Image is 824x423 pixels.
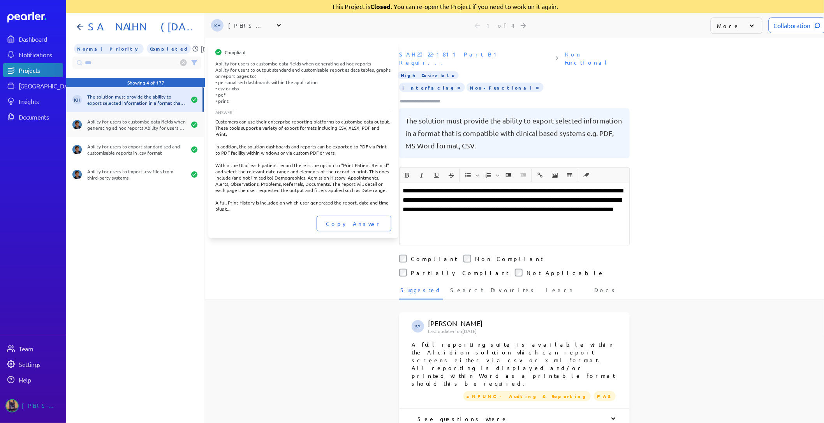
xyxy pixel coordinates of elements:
[396,47,553,70] span: Document: SAH2022-1811 Part B1 Requirements Responses FINAL_Pearler.xlsx
[87,168,186,181] div: Ability for users to import .csv files from third-party systems.
[3,63,63,77] a: Projects
[19,97,62,105] div: Insights
[3,32,63,46] a: Dashboard
[3,357,63,371] a: Settings
[215,110,232,115] span: ANSWER
[19,360,62,368] div: Settings
[215,60,391,104] div: Ability for users to customise data fields when generating ad hoc reports Ability for users to ou...
[502,169,516,182] span: Increase Indent
[461,169,475,182] button: Insert Unordered List
[87,143,186,156] div: Ability for users to export standardised and customisable reports in .csv format
[3,396,63,416] a: Tung Nguyen's photo[PERSON_NAME]
[548,169,562,182] button: Insert Image
[72,170,82,179] img: Sam Blight
[412,320,424,333] span: Sarah Pendlebury
[19,66,62,74] div: Projects
[371,2,391,11] strong: Closed
[411,269,509,277] label: Partially Compliant
[445,169,458,182] button: Strike through
[481,169,501,182] span: Insert Ordered List
[461,169,481,182] span: Insert Unordered List
[482,169,495,182] button: Insert Ordered List
[415,169,429,182] span: Italic
[19,376,62,384] div: Help
[516,169,530,182] span: Decrease Indent
[72,120,82,129] img: Sam Blight
[5,399,19,412] img: Tung Nguyen
[491,286,536,299] span: Favourites
[415,169,428,182] button: Italic
[3,110,63,124] a: Documents
[450,286,484,299] span: Search
[534,83,541,91] button: Tag at index 1 with value Non-Functional focussed. Press backspace to remove
[399,83,465,92] span: Interfacing
[546,286,574,299] span: Learn
[562,47,633,70] span: Sheet: Non Functional
[3,79,63,93] a: [GEOGRAPHIC_DATA]
[717,22,740,30] p: More
[430,169,443,182] button: Underline
[19,113,62,121] div: Documents
[3,373,63,387] a: Help
[400,169,414,182] button: Bold
[127,79,164,86] div: Showing 4 of 177
[405,115,623,152] pre: The solution must provide the ability to export selected information in a format that is compatib...
[563,169,577,182] span: Insert table
[147,44,191,54] span: All Questions Completed
[594,391,616,401] span: PAS
[430,169,444,182] span: Underline
[398,71,459,79] span: Importance High Desirable
[19,82,77,90] div: [GEOGRAPHIC_DATA]
[85,21,192,33] h1: SA NALHN (Feb 2024) - Demand Management & Capacity Planning Program Solution
[502,169,515,182] button: Increase Indent
[463,391,591,401] span: zNFUNC - Audting & Reporting
[201,44,219,53] p: [DATE]
[19,51,62,58] div: Notifications
[594,286,617,299] span: Docs
[456,83,462,91] button: Tag at index 0 with value Interfacing focussed. Press backspace to remove
[74,44,144,54] span: Priority
[475,255,543,263] label: Non Compliant
[22,399,61,412] div: [PERSON_NAME]
[225,49,246,55] span: Compliant
[487,22,515,29] div: 1 of 4
[579,169,593,182] span: Clear Formatting
[326,220,382,227] span: Copy Answer
[526,269,604,277] label: Not Applicable
[428,319,543,328] p: [PERSON_NAME]
[211,19,224,32] span: Kaye Hocking
[3,94,63,108] a: Insights
[412,340,617,387] p: A full reporting suite is available within the Alcidion solution which can report screens either ...
[317,216,391,231] button: Copy Answer
[580,169,593,182] button: Clear Formatting
[444,169,458,182] span: Strike through
[19,35,62,43] div: Dashboard
[7,12,63,23] a: Dashboard
[411,255,457,263] label: Compliant
[215,118,391,212] div: Customers can use their enterprise reporting platforms to customise data output. These tools supp...
[428,328,543,334] p: Last updated on [DATE]
[87,118,186,131] div: Ability for users to customise data fields when generating ad hoc reports Ability for users to ou...
[72,95,82,104] span: Kaye Hocking
[467,83,544,92] span: Non-Functional
[3,342,63,356] a: Team
[533,169,547,182] button: Insert link
[87,93,186,106] div: The solution must provide the ability to export selected information in a format that is compatib...
[228,21,267,29] div: [PERSON_NAME]
[399,97,447,105] input: Type here to add tags
[72,145,82,154] img: Sam Blight
[563,169,576,182] button: Insert table
[19,345,62,352] div: Team
[400,286,442,299] span: Suggested
[3,48,63,62] a: Notifications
